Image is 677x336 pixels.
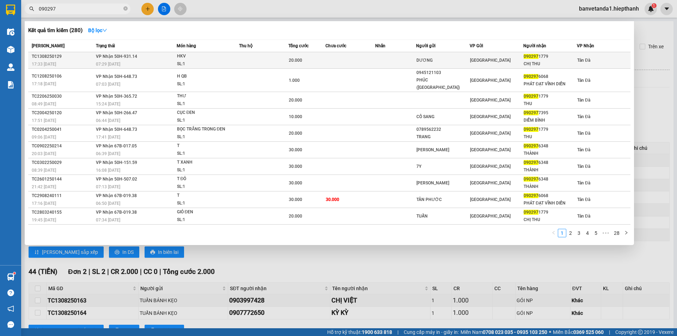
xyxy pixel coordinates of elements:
[177,200,230,207] div: SL: 1
[416,43,435,48] span: Người gửi
[577,43,594,48] span: VP Nhận
[177,117,230,124] div: SL: 1
[524,177,538,182] span: 090297
[416,196,469,203] div: TÂN PHƯỚC
[29,6,34,11] span: search
[7,28,14,36] img: warehouse-icon
[177,166,230,174] div: SL: 1
[96,168,120,173] span: 16:08 [DATE]
[375,43,385,48] span: Nhãn
[177,100,230,108] div: SL: 1
[577,114,590,119] span: Tản Đà
[558,229,566,237] a: 1
[416,179,469,187] div: [PERSON_NAME]
[470,58,511,63] span: [GEOGRAPHIC_DATA]
[32,126,94,133] div: TC0204250041
[566,229,575,237] li: 2
[524,110,538,115] span: 090297
[524,210,538,215] span: 090297
[6,5,15,15] img: logo-vxr
[470,197,511,202] span: [GEOGRAPHIC_DATA]
[96,160,137,165] span: VP Nhận 50H-151.59
[177,133,230,141] div: SL: 1
[96,102,120,106] span: 15:24 [DATE]
[289,98,302,103] span: 20.000
[416,213,469,220] div: TUẤN
[524,54,538,59] span: 090297
[177,80,230,88] div: SL: 1
[470,78,511,83] span: [GEOGRAPHIC_DATA]
[600,229,611,237] span: •••
[577,164,590,169] span: Tản Đà
[524,160,538,165] span: 090297
[612,229,622,237] a: 28
[416,77,469,91] div: PHÚC ([GEOGRAPHIC_DATA])
[524,94,538,99] span: 090297
[288,43,309,48] span: Tổng cước
[577,214,590,219] span: Tản Đà
[584,229,591,237] a: 4
[416,126,469,133] div: 0789562232
[524,209,577,216] div: 1779
[523,43,546,48] span: Người nhận
[177,159,230,166] div: T XANH
[470,214,511,219] span: [GEOGRAPHIC_DATA]
[32,209,94,216] div: TC2803240155
[32,218,56,222] span: 19:45 [DATE]
[96,177,137,182] span: VP Nhận 50H-507.02
[96,151,120,156] span: 06:39 [DATE]
[32,81,56,86] span: 17:18 [DATE]
[416,146,469,154] div: [PERSON_NAME]
[96,82,120,87] span: 07:03 [DATE]
[524,73,577,80] div: 6068
[622,229,630,237] li: Next Page
[177,92,230,100] div: THƯ
[177,150,230,158] div: SL: 1
[524,80,577,88] div: PHÁT ĐẠT VĨNH DIỄN
[96,184,120,189] span: 07:13 [DATE]
[524,192,577,200] div: 6068
[549,229,558,237] button: left
[470,181,511,185] span: [GEOGRAPHIC_DATA]
[7,273,14,281] img: warehouse-icon
[96,74,137,79] span: VP Nhận 50H-648.73
[96,135,120,140] span: 17:41 [DATE]
[577,181,590,185] span: Tản Đà
[7,46,14,53] img: warehouse-icon
[177,192,230,200] div: T
[96,43,115,48] span: Trạng thái
[470,43,483,48] span: VP Gửi
[600,229,611,237] li: Next 5 Pages
[577,147,590,152] span: Tản Đà
[524,127,538,132] span: 090297
[567,229,574,237] a: 2
[32,93,94,100] div: TC2206250030
[102,28,107,33] span: down
[289,114,302,119] span: 10.000
[177,60,230,68] div: SL: 1
[39,5,122,13] input: Tìm tên, số ĐT hoặc mã đơn
[239,43,252,48] span: Thu hộ
[13,272,16,274] sup: 1
[96,193,137,198] span: VP Nhận 67B-019.38
[177,109,230,117] div: CỤC ĐEN
[177,43,196,48] span: Món hàng
[7,81,14,88] img: solution-icon
[524,142,577,150] div: 6348
[524,150,577,157] div: THÀNH
[7,305,14,312] span: notification
[32,192,94,200] div: TC2908240111
[325,43,346,48] span: Chưa cước
[32,201,56,206] span: 17:16 [DATE]
[96,94,137,99] span: VP Nhận 50H-365.72
[83,25,113,36] button: Bộ lọcdown
[577,197,590,202] span: Tản Đà
[7,289,14,296] span: question-circle
[524,117,577,124] div: DIỂM BÌNH
[177,208,230,216] div: GIỎ ĐEN
[551,231,556,235] span: left
[32,73,94,80] div: TC1208250106
[32,159,94,166] div: TC0302250029
[289,214,302,219] span: 20.000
